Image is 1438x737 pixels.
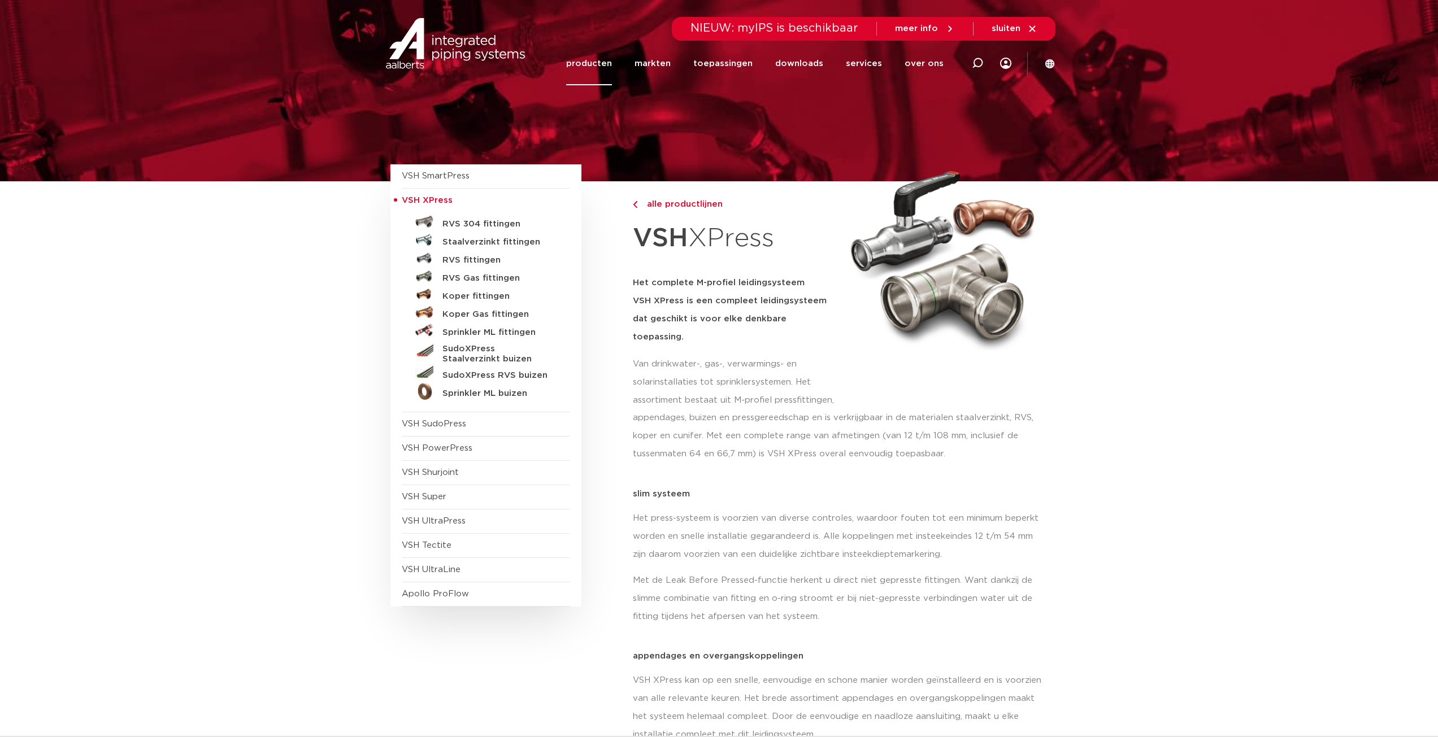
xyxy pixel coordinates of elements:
a: VSH PowerPress [402,444,472,452]
a: VSH SudoPress [402,420,466,428]
h5: SudoXPress RVS buizen [442,370,554,381]
span: alle productlijnen [640,200,723,208]
h5: Koper fittingen [442,291,554,302]
a: toepassingen [693,42,753,85]
a: VSH UltraLine [402,565,460,574]
a: VSH SmartPress [402,172,470,180]
a: RVS Gas fittingen [402,267,570,285]
p: Van drinkwater-, gas-, verwarmings- en solarinstallaties tot sprinklersystemen. Het assortiment b... [633,355,837,409]
p: slim systeem [633,490,1048,498]
h5: RVS Gas fittingen [442,273,554,284]
a: Koper Gas fittingen [402,303,570,321]
span: NIEUW: myIPS is beschikbaar [690,23,858,34]
a: VSH UltraPress [402,517,466,525]
a: Apollo ProFlow [402,590,469,598]
a: over ons [905,42,944,85]
h5: Staalverzinkt fittingen [442,237,554,247]
a: downloads [775,42,823,85]
a: alle productlijnen [633,198,837,211]
h5: Sprinkler ML fittingen [442,328,554,338]
span: sluiten [992,24,1020,33]
a: Sprinkler ML fittingen [402,321,570,339]
p: appendages, buizen en pressgereedschap en is verkrijgbaar in de materialen staalverzinkt, RVS, ko... [633,409,1048,463]
img: chevron-right.svg [633,201,637,208]
a: VSH Shurjoint [402,468,459,477]
a: VSH Super [402,492,446,501]
p: Het press-systeem is voorzien van diverse controles, waardoor fouten tot een minimum beperkt word... [633,509,1048,564]
h1: XPress [633,217,837,260]
a: producten [566,42,612,85]
a: RVS 304 fittingen [402,213,570,231]
h5: SudoXPress Staalverzinkt buizen [442,344,554,364]
a: Staalverzinkt fittingen [402,231,570,249]
nav: Menu [566,42,944,85]
a: sluiten [992,24,1037,34]
a: markten [635,42,671,85]
h5: Sprinkler ML buizen [442,389,554,399]
p: appendages en overgangskoppelingen [633,652,1048,660]
a: services [846,42,882,85]
p: Met de Leak Before Pressed-functie herkent u direct niet gepresste fittingen. Want dankzij de sli... [633,572,1048,626]
strong: VSH [633,225,688,251]
h5: RVS fittingen [442,255,554,265]
h5: RVS 304 fittingen [442,219,554,229]
h5: Het complete M-profiel leidingsysteem VSH XPress is een compleet leidingsysteem dat geschikt is v... [633,274,837,346]
a: Koper fittingen [402,285,570,303]
a: meer info [895,24,955,34]
h5: Koper Gas fittingen [442,309,554,320]
span: meer info [895,24,938,33]
a: SudoXPress Staalverzinkt buizen [402,339,570,364]
a: SudoXPress RVS buizen [402,364,570,382]
a: Sprinkler ML buizen [402,382,570,400]
a: VSH Tectite [402,541,451,550]
a: RVS fittingen [402,249,570,267]
span: VSH XPress [402,196,453,204]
